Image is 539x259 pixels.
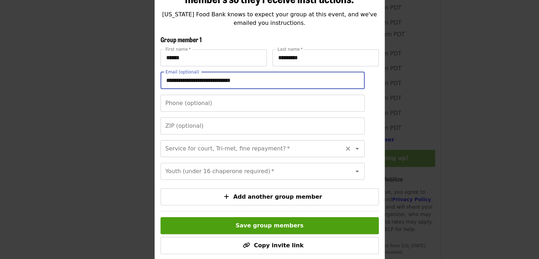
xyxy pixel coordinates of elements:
[343,144,353,154] button: Clear
[352,144,362,154] button: Open
[165,47,191,51] label: First name
[352,166,362,176] button: Open
[161,237,379,254] button: Copy invite link
[161,188,379,205] button: Add another group member
[277,47,303,51] label: Last name
[161,95,365,112] input: Phone (optional)
[242,242,249,249] i: link icon
[161,49,267,66] input: First name
[233,193,322,200] span: Add another group member
[236,222,304,229] span: Save group members
[254,242,303,249] span: Copy invite link
[161,72,365,89] input: Email (optional)
[273,49,379,66] input: Last name
[224,193,229,200] i: plus icon
[165,70,199,74] label: Email (optional)
[161,217,379,234] button: Save group members
[161,35,202,44] span: Group member 1
[161,117,365,134] input: ZIP (optional)
[162,11,377,26] span: [US_STATE] Food Bank knows to expect your group at this event, and we've emailed you instructions.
